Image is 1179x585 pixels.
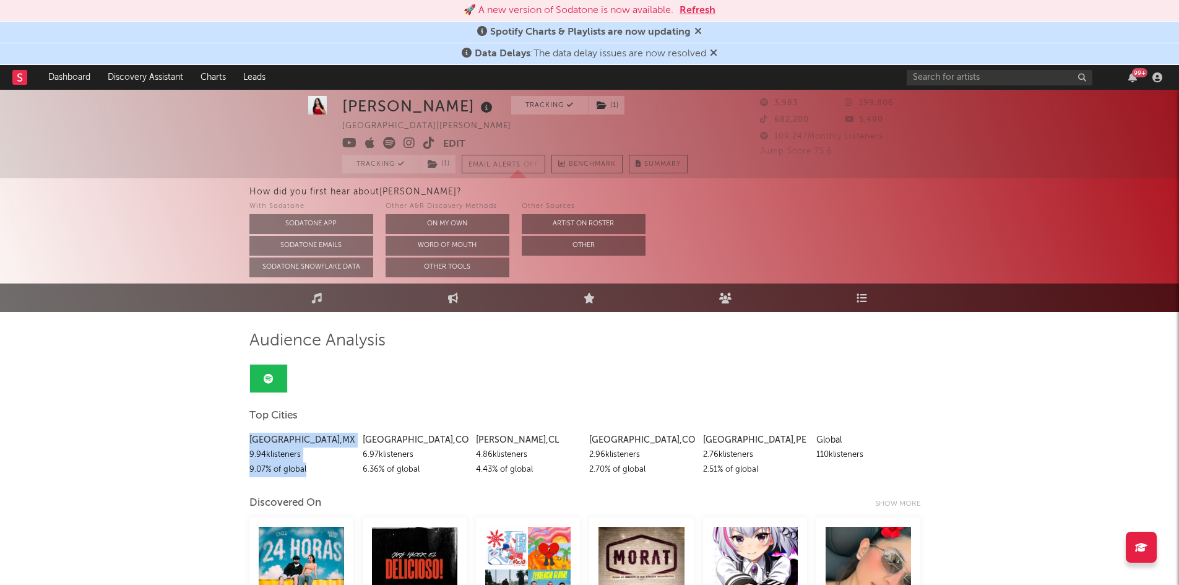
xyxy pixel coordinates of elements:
button: On My Own [386,214,509,234]
div: 6.97k listeners [363,448,467,462]
span: 109,247 Monthly Listeners [760,132,883,141]
div: Show more [875,496,930,511]
div: [PERSON_NAME] [342,96,496,116]
div: [GEOGRAPHIC_DATA] , CO [363,433,467,448]
div: [GEOGRAPHIC_DATA] , PE [703,433,807,448]
div: With Sodatone [249,199,373,214]
input: Search for artists [907,70,1092,85]
button: Other Tools [386,258,509,277]
span: 682,200 [760,116,809,124]
div: 2.51 % of global [703,462,807,477]
span: : The data delay issues are now resolved [475,49,706,59]
div: Other Sources [522,199,646,214]
span: Dismiss [710,49,717,59]
div: 2.76k listeners [703,448,807,462]
button: Sodatone Snowflake Data [249,258,373,277]
button: Word Of Mouth [386,236,509,256]
span: Dismiss [694,27,702,37]
div: 6.36 % of global [363,462,467,477]
em: Off [524,162,538,168]
div: Global [816,433,920,448]
button: (1) [589,96,624,115]
div: 4.43 % of global [476,462,580,477]
span: 5,490 [845,116,883,124]
div: [GEOGRAPHIC_DATA] , MX [249,433,353,448]
span: Top Cities [249,409,298,423]
button: Summary [629,155,688,173]
button: Tracking [511,96,589,115]
button: Edit [443,137,465,152]
span: 199,806 [845,99,894,107]
span: ( 1 ) [420,155,456,173]
button: 99+ [1128,72,1137,82]
div: [GEOGRAPHIC_DATA] , CO [589,433,693,448]
button: Email AlertsOff [462,155,545,173]
a: Leads [235,65,274,90]
button: Sodatone Emails [249,236,373,256]
div: 110k listeners [816,448,920,462]
span: Summary [644,161,681,168]
a: Charts [192,65,235,90]
div: 2.70 % of global [589,462,693,477]
div: [PERSON_NAME] , CL [476,433,580,448]
button: Sodatone App [249,214,373,234]
a: Dashboard [40,65,99,90]
span: Jump Score: 75.6 [760,147,832,155]
div: 🚀 A new version of Sodatone is now available. [464,3,673,18]
div: 9.94k listeners [249,448,353,462]
div: 99 + [1132,68,1147,77]
div: 2.96k listeners [589,448,693,462]
button: Tracking [342,155,420,173]
button: Refresh [680,3,715,18]
div: Other A&R Discovery Methods [386,199,509,214]
span: Audience Analysis [249,334,386,349]
span: Benchmark [569,157,616,172]
div: Discovered On [249,496,321,511]
button: (1) [420,155,456,173]
span: Data Delays [475,49,530,59]
a: Discovery Assistant [99,65,192,90]
span: Spotify Charts & Playlists are now updating [490,27,691,37]
div: 9.07 % of global [249,462,353,477]
div: [GEOGRAPHIC_DATA] | [PERSON_NAME] [342,119,525,134]
button: Other [522,236,646,256]
span: 3,983 [760,99,798,107]
a: Benchmark [551,155,623,173]
span: ( 1 ) [589,96,625,115]
div: 4.86k listeners [476,448,580,462]
button: Artist on Roster [522,214,646,234]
